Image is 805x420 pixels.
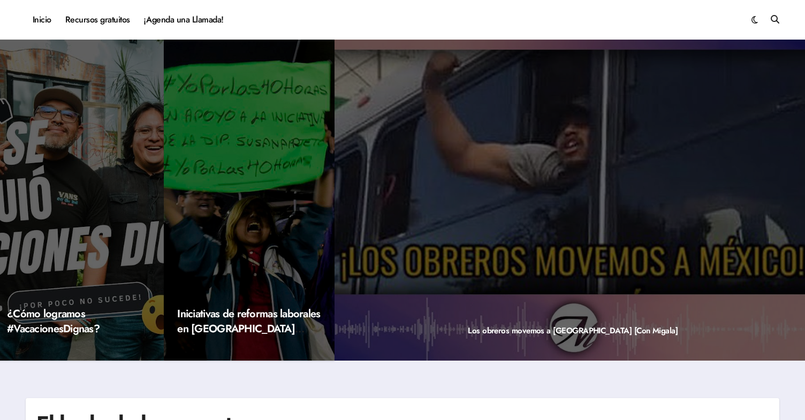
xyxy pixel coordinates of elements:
[58,5,137,34] a: Recursos gratuitos
[7,306,100,337] a: ¿Cómo logramos #VacacionesDignas?
[468,325,678,337] a: Los obreros movemos a [GEOGRAPHIC_DATA] [Con Migala]
[26,5,58,34] a: Inicio
[177,306,320,352] a: Iniciativas de reformas laborales en [GEOGRAPHIC_DATA] (2023)
[137,5,231,34] a: ¡Agenda una Llamada!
